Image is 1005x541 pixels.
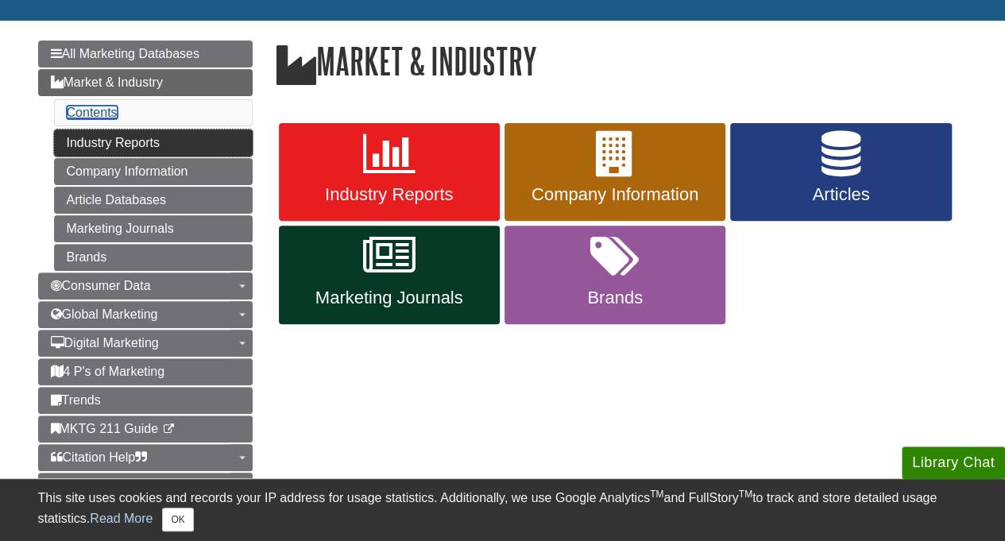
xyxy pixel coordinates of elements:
a: Brands [54,244,253,271]
span: Articles [742,184,939,205]
a: Articles [730,123,951,222]
i: This link opens in a new window [161,424,175,435]
a: Citation Help [38,444,253,471]
a: Article Databases [54,187,253,214]
span: Consumer Data [51,279,151,292]
span: MKTG 211 Guide [51,422,159,435]
sup: TM [650,489,663,500]
a: Read More [90,512,153,525]
a: Global Marketing [38,301,253,328]
a: Marketing Journals [54,215,253,242]
span: Digital Marketing [51,336,159,350]
span: Brands [516,288,713,308]
a: Trends [38,387,253,414]
a: Company Information [54,158,253,185]
span: 4 P's of Marketing [51,365,165,378]
a: All Marketing Databases [38,41,253,68]
a: Market & Industry [38,69,253,96]
div: Guide Page Menu [38,41,253,500]
a: Get Help [38,473,253,500]
a: Digital Marketing [38,330,253,357]
a: Industry Reports [279,123,500,222]
span: Company Information [516,184,713,205]
a: Contents [67,106,118,119]
a: Industry Reports [54,129,253,157]
a: MKTG 211 Guide [38,415,253,442]
a: Marketing Journals [279,226,500,324]
span: Marketing Journals [291,288,488,308]
a: Brands [504,226,725,324]
a: Company Information [504,123,725,222]
h1: Market & Industry [276,41,968,85]
span: Trends [51,393,101,407]
sup: TM [739,489,752,500]
span: Industry Reports [291,184,488,205]
span: Global Marketing [51,307,158,321]
div: This site uses cookies and records your IP address for usage statistics. Additionally, we use Goo... [38,489,968,531]
a: 4 P's of Marketing [38,358,253,385]
span: All Marketing Databases [51,47,199,60]
span: Citation Help [51,450,148,464]
span: Market & Industry [51,75,163,89]
button: Close [162,508,193,531]
a: Consumer Data [38,272,253,299]
button: Library Chat [902,446,1005,479]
